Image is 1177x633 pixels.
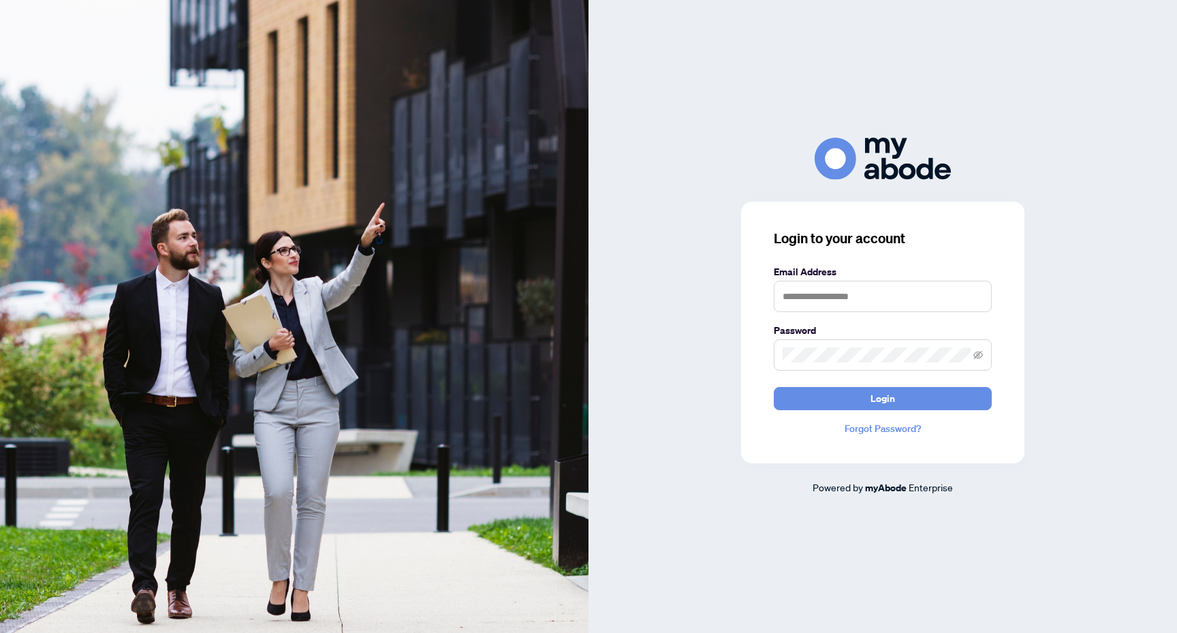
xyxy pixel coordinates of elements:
[774,323,992,338] label: Password
[774,229,992,248] h3: Login to your account
[973,350,983,360] span: eye-invisible
[815,138,951,179] img: ma-logo
[774,264,992,279] label: Email Address
[865,480,907,495] a: myAbode
[813,481,863,493] span: Powered by
[774,421,992,436] a: Forgot Password?
[870,388,895,410] span: Login
[909,481,953,493] span: Enterprise
[774,387,992,410] button: Login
